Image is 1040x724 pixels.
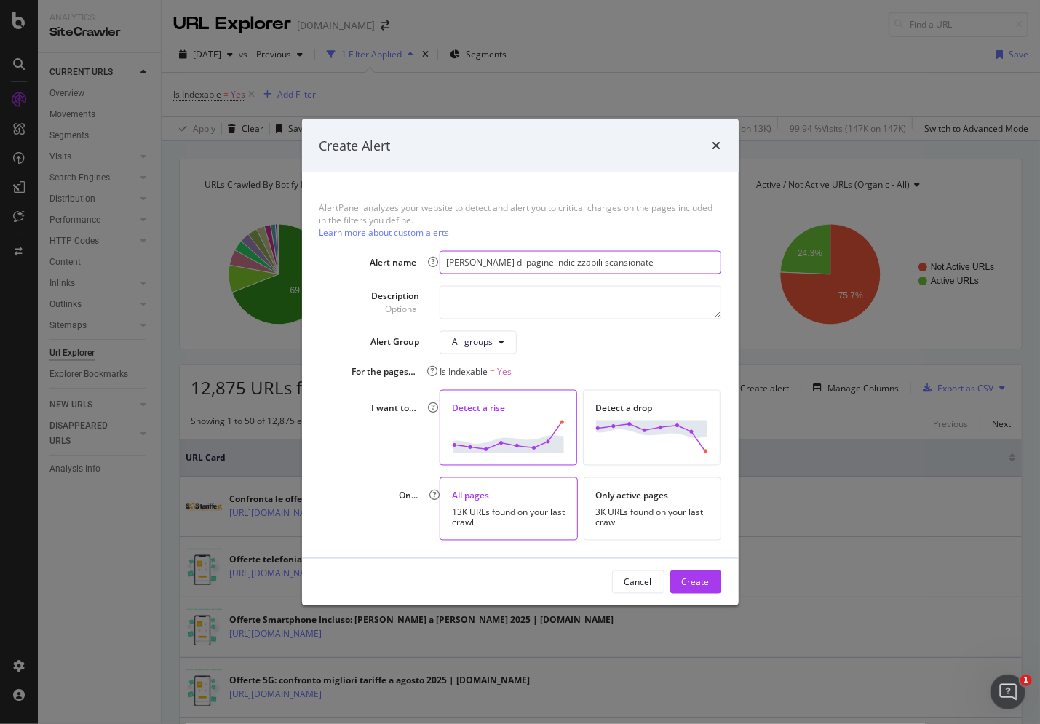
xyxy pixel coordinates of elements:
b: Intelligence > AlertPanel > Overview [34,175,249,200]
span: Is Indexable [440,365,488,378]
div: In the SiteCrawler URL Explorer (after following the first link) [23,252,268,281]
div: Optional [371,302,419,314]
div: Alert name [365,256,416,268]
div: For the pages… [348,365,416,378]
div: where is the "Create alert" link? [106,73,268,87]
div: 13K URLs found on your last crawl [452,508,565,528]
b: Second location: [23,253,119,265]
div: Detect a drop [595,402,708,414]
button: Cancel [612,570,664,594]
button: Upload attachment [69,476,81,488]
div: Gianluca says… [12,64,279,108]
input: Rise of non-indexable pages [440,250,721,274]
button: Start recording [92,476,104,488]
div: The "Create Alert" link can be found in two locations: [23,116,268,145]
div: Description [371,290,419,314]
button: go back [9,6,37,33]
div: where is the "Create alert" link? [94,64,279,96]
div: Alert Group [370,336,419,349]
iframe: Intercom live chat [991,675,1025,709]
div: In the AlertPanel Overview page [23,152,268,167]
b: First location: [23,153,103,164]
div: modal [302,119,739,605]
p: The team can also help [71,18,181,33]
div: On... [393,490,418,502]
div: Detect a rise [452,402,565,414]
a: Learn more about custom alerts [319,226,450,239]
b: Create Alert [101,205,171,217]
a: Source reference 9276173: [79,230,91,242]
div: The "Create Alert" link can be found in two locations:First location:In the AlertPanel Overview p... [12,108,279,528]
div: All groups [452,336,493,349]
div: Only active pages [596,490,709,502]
li: Navigate to [34,174,268,201]
div: Close [255,6,282,32]
div: So the process is: AlertPanel Overview → first "Create Alert" link → URL Explorer → set your filt... [23,397,268,454]
div: Create [682,576,710,588]
div: 3K URLs found on your last crawl [596,508,709,528]
h1: Customer Support [71,7,175,18]
li: Look for the link in the middle of the page [34,333,268,359]
button: Create [670,570,721,594]
div: Create Alert [319,136,391,155]
button: Send a message… [250,471,273,494]
button: Emoji picker [23,477,34,488]
span: Yes [497,365,512,378]
div: AlertPanel analyzes your website to detect and alert you to critical changes on the pages include... [319,202,721,239]
textarea: Message… [12,446,279,471]
div: Customer Support says… [12,21,279,65]
div: I want to… [367,402,416,414]
li: This second link is what you'll click to actually define your custom alert settings [34,363,268,390]
button: All groups [440,330,517,354]
img: AeSs0y7f63iwAAAAAElFTkSuQmCC [595,421,708,453]
div: times [712,136,721,155]
button: Gif picker [46,476,57,488]
img: W8JFDcoAAAAAElFTkSuQmCC [452,421,565,453]
b: Create alert [95,333,164,345]
button: Learn more about custom alerts [319,228,450,237]
li: You'll see the link on this page, which will direct you to the SiteCrawler URL Explorer [34,204,268,245]
img: Profile image for Customer Support [41,8,65,31]
div: All pages [452,490,565,502]
div: Customer Support says… [12,108,279,529]
span: 1 [1020,675,1032,686]
li: Once you're in the URL Explorer and have selected your filters to define what you want to monitor [34,288,268,329]
button: Home [228,6,255,33]
span: = [490,365,495,378]
div: Cancel [624,576,652,588]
